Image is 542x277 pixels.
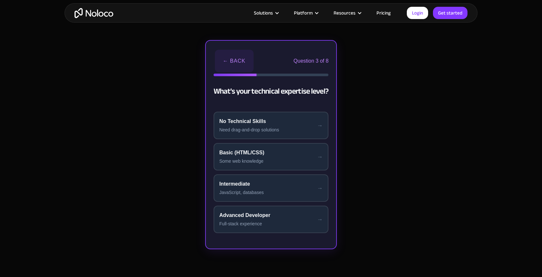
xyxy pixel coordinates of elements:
div: Need drag-and-drop solutions [219,127,323,133]
div: Intermediate [219,180,323,188]
a: Login [407,7,428,19]
div: Solutions [246,9,286,17]
div: Basic (HTML/CSS) [219,149,323,157]
div: Some web knowledge [219,158,323,165]
div: Resources [334,9,356,17]
div: Solutions [254,9,273,17]
a: home [75,8,113,18]
div: JavaScript, databases [219,189,323,196]
a: Pricing [368,9,399,17]
button: Basic (HTML/CSS) Some web knowledge [214,143,329,170]
h2: What's your technical expertise level? [214,83,329,100]
button: Advanced Developer Full-stack experience [214,206,329,233]
button: No Technical Skills Need drag-and-drop solutions [214,112,329,139]
button: Intermediate JavaScript, databases [214,174,329,202]
a: Get started [433,7,467,19]
div: Advanced Developer [219,211,323,219]
div: Platform [286,9,326,17]
span: Question 3 of 8 [294,57,329,65]
button: ← Back [215,50,254,72]
div: Resources [326,9,368,17]
div: Full-stack experience [219,221,323,227]
div: No Technical Skills [219,118,323,125]
div: Platform [294,9,313,17]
